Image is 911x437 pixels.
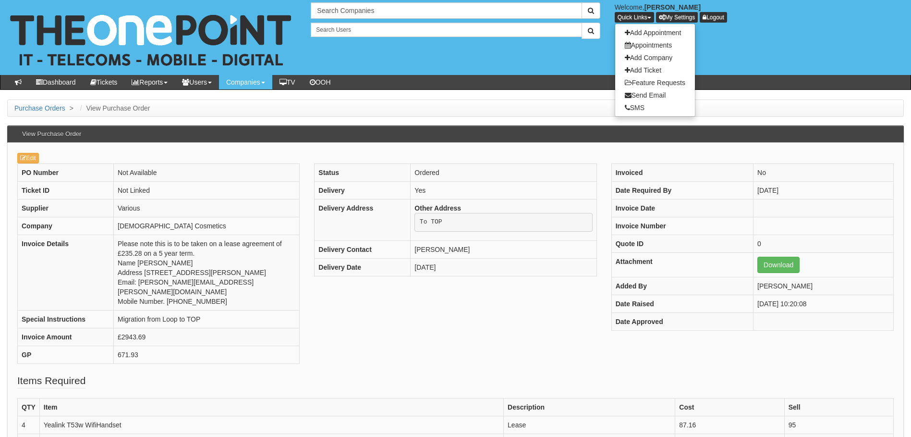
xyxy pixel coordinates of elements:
[18,181,114,199] th: Ticket ID
[656,12,698,23] a: My Settings
[114,217,300,235] td: [DEMOGRAPHIC_DATA] Cosmetics
[757,257,800,273] a: Download
[611,252,753,277] th: Attachment
[14,104,65,112] a: Purchase Orders
[753,235,894,252] td: 0
[311,2,582,19] input: Search Companies
[411,259,596,276] td: [DATE]
[18,235,114,310] th: Invoice Details
[219,75,272,89] a: Companies
[18,398,40,416] th: QTY
[114,328,300,346] td: £2943.69
[615,39,695,51] a: Appointments
[615,26,695,39] a: Add Appointment
[611,277,753,295] th: Added By
[18,199,114,217] th: Supplier
[315,181,411,199] th: Delivery
[615,64,695,76] a: Add Ticket
[611,181,753,199] th: Date Required By
[114,199,300,217] td: Various
[615,89,695,101] a: Send Email
[18,346,114,363] th: GP
[114,346,300,363] td: 671.93
[303,75,338,89] a: OOH
[411,163,596,181] td: Ordered
[83,75,125,89] a: Tickets
[114,163,300,181] td: Not Available
[18,217,114,235] th: Company
[607,2,911,23] div: Welcome,
[675,398,784,416] th: Cost
[615,51,695,64] a: Add Company
[315,199,411,241] th: Delivery Address
[675,416,784,434] td: 87.16
[114,181,300,199] td: Not Linked
[753,163,894,181] td: No
[611,163,753,181] th: Invoiced
[272,75,303,89] a: TV
[311,23,582,37] input: Search Users
[18,328,114,346] th: Invoice Amount
[784,398,893,416] th: Sell
[615,76,695,89] a: Feature Requests
[17,153,39,163] a: Edit
[411,181,596,199] td: Yes
[504,416,675,434] td: Lease
[753,181,894,199] td: [DATE]
[315,163,411,181] th: Status
[18,163,114,181] th: PO Number
[784,416,893,434] td: 95
[39,398,503,416] th: Item
[611,199,753,217] th: Invoice Date
[644,3,701,11] b: [PERSON_NAME]
[611,235,753,252] th: Quote ID
[29,75,83,89] a: Dashboard
[411,241,596,259] td: [PERSON_NAME]
[67,104,76,112] span: >
[17,126,86,142] h3: View Purchase Order
[615,101,695,114] a: SMS
[611,217,753,235] th: Invoice Number
[114,310,300,328] td: Migration from Loop to TOP
[611,312,753,330] th: Date Approved
[700,12,727,23] a: Logout
[504,398,675,416] th: Description
[414,204,461,212] b: Other Address
[18,310,114,328] th: Special Instructions
[39,416,503,434] td: Yealink T53w WifiHandset
[753,295,894,312] td: [DATE] 10:20:08
[615,12,654,23] button: Quick Links
[414,213,592,232] pre: To TOP
[124,75,175,89] a: Reports
[753,277,894,295] td: [PERSON_NAME]
[114,235,300,310] td: Please note this is to be taken on a lease agreement of £235.28 on a 5 year term. Name [PERSON_NA...
[315,259,411,276] th: Delivery Date
[315,241,411,259] th: Delivery Contact
[18,416,40,434] td: 4
[611,295,753,312] th: Date Raised
[17,374,85,388] legend: Items Required
[78,103,150,113] li: View Purchase Order
[175,75,219,89] a: Users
